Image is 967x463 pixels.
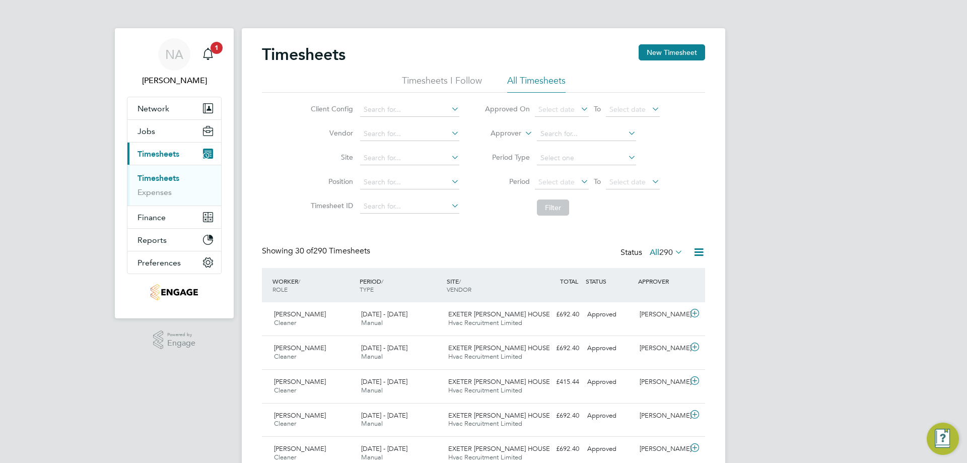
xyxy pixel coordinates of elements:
span: [PERSON_NAME] [274,411,326,420]
span: Preferences [137,258,181,268]
div: Status [620,246,685,260]
span: NA [165,48,183,61]
span: [DATE] - [DATE] [361,444,407,453]
div: Showing [262,246,372,256]
span: TOTAL [560,277,578,285]
input: Select one [537,151,636,165]
span: EXETER [PERSON_NAME] HOUSE [448,310,550,318]
span: EXETER [PERSON_NAME] HOUSE [448,411,550,420]
span: Network [137,104,169,113]
span: Select date [538,177,575,186]
div: £415.44 [531,374,583,390]
span: [PERSON_NAME] [274,444,326,453]
span: Cleaner [274,419,296,428]
button: New Timesheet [639,44,705,60]
label: Vendor [308,128,353,138]
span: ROLE [272,285,288,293]
a: Timesheets [137,173,179,183]
button: Reports [127,229,221,251]
label: Period [485,177,530,186]
button: Preferences [127,251,221,274]
div: Timesheets [127,165,221,206]
span: Hvac Recruitment Limited [448,386,522,394]
span: Manual [361,318,383,327]
span: / [298,277,300,285]
input: Search for... [360,151,459,165]
div: SITE [444,272,531,298]
input: Search for... [360,200,459,214]
button: Jobs [127,120,221,142]
span: Hvac Recruitment Limited [448,318,522,327]
span: / [381,277,383,285]
span: Select date [609,177,646,186]
div: PERIOD [357,272,444,298]
li: All Timesheets [507,75,566,93]
span: 290 Timesheets [295,246,370,256]
button: Finance [127,206,221,228]
span: Hvac Recruitment Limited [448,419,522,428]
div: [PERSON_NAME] [636,340,688,357]
input: Search for... [360,175,459,189]
span: / [459,277,461,285]
span: EXETER [PERSON_NAME] HOUSE [448,377,550,386]
span: Powered by [167,330,195,339]
span: Manual [361,386,383,394]
label: Client Config [308,104,353,113]
div: APPROVER [636,272,688,290]
span: EXETER [PERSON_NAME] HOUSE [448,344,550,352]
span: Cleaner [274,386,296,394]
span: Select date [538,105,575,114]
span: [DATE] - [DATE] [361,377,407,386]
button: Filter [537,200,569,216]
span: Manual [361,352,383,361]
label: Timesheet ID [308,201,353,210]
span: [DATE] - [DATE] [361,310,407,318]
img: hvacrecruitment-logo-retina.png [151,284,197,300]
span: [PERSON_NAME] [274,344,326,352]
span: Manual [361,453,383,461]
label: Site [308,153,353,162]
input: Search for... [360,103,459,117]
span: Engage [167,339,195,348]
input: Search for... [537,127,636,141]
div: [PERSON_NAME] [636,408,688,424]
span: Select date [609,105,646,114]
span: To [591,102,604,115]
label: Approved On [485,104,530,113]
span: Finance [137,213,166,222]
div: [PERSON_NAME] [636,441,688,457]
div: WORKER [270,272,357,298]
span: Manual [361,419,383,428]
div: [PERSON_NAME] [636,306,688,323]
button: Engage Resource Center [927,423,959,455]
div: [PERSON_NAME] [636,374,688,390]
span: Hvac Recruitment Limited [448,352,522,361]
span: [DATE] - [DATE] [361,344,407,352]
span: VENDOR [447,285,471,293]
span: 290 [659,247,673,257]
a: 1 [198,38,218,71]
span: To [591,175,604,188]
span: TYPE [360,285,374,293]
div: STATUS [583,272,636,290]
div: Approved [583,340,636,357]
h2: Timesheets [262,44,346,64]
label: Period Type [485,153,530,162]
span: Reports [137,235,167,245]
span: [PERSON_NAME] [274,377,326,386]
span: Hvac Recruitment Limited [448,453,522,461]
a: NA[PERSON_NAME] [127,38,222,87]
span: Nicola Arch [127,75,222,87]
div: £692.40 [531,441,583,457]
span: Jobs [137,126,155,136]
li: Timesheets I Follow [402,75,482,93]
span: Cleaner [274,453,296,461]
div: Approved [583,374,636,390]
a: Expenses [137,187,172,197]
button: Network [127,97,221,119]
div: Approved [583,441,636,457]
span: [PERSON_NAME] [274,310,326,318]
div: Approved [583,306,636,323]
div: Approved [583,408,636,424]
span: 30 of [295,246,313,256]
